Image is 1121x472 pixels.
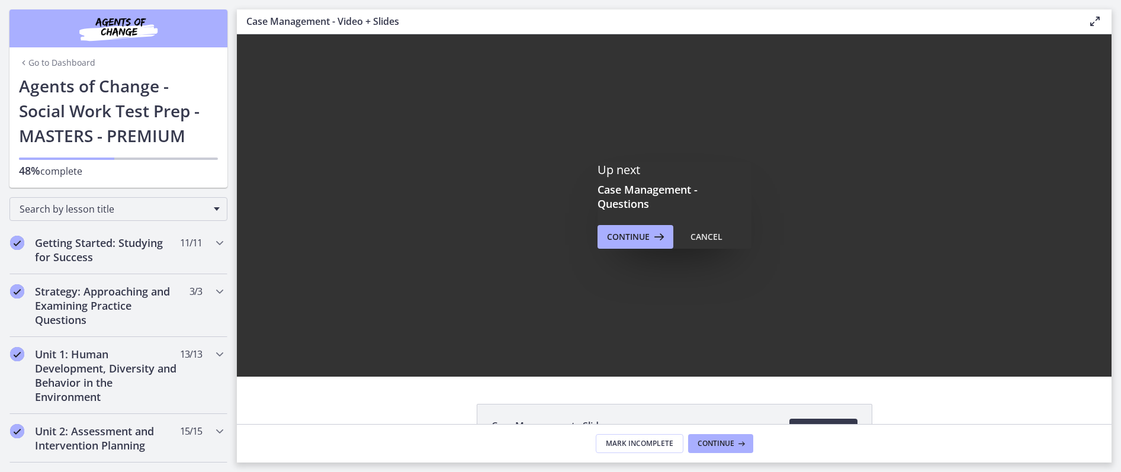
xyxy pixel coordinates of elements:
h3: Case Management - Questions [598,182,751,211]
h2: Unit 1: Human Development, Diversity and Behavior in the Environment [35,347,179,404]
button: Continue [598,225,673,249]
span: Case Management - Slides [492,419,609,433]
h2: Strategy: Approaching and Examining Practice Questions [35,284,179,327]
span: Continue [698,439,734,448]
span: Search by lesson title [20,203,208,216]
h2: Getting Started: Studying for Success [35,236,179,264]
i: Completed [10,424,24,438]
div: Cancel [690,230,722,244]
span: 13 / 13 [180,347,202,361]
i: Completed [10,347,24,361]
span: Continue [607,230,650,244]
img: Agents of Change [47,14,189,43]
button: Cancel [681,225,732,249]
h2: Unit 2: Assessment and Intervention Planning [35,424,179,452]
span: Mark Incomplete [606,439,673,448]
span: 11 / 11 [180,236,202,250]
a: Download [789,419,857,442]
span: 15 / 15 [180,424,202,438]
p: complete [19,163,218,178]
span: Download [799,423,848,438]
button: Continue [688,434,753,453]
a: Go to Dashboard [19,57,95,69]
div: Search by lesson title [9,197,227,221]
i: Completed [10,236,24,250]
span: 3 / 3 [189,284,202,298]
button: Mark Incomplete [596,434,683,453]
p: Up next [598,162,751,178]
i: Completed [10,284,24,298]
span: 48% [19,163,40,178]
h3: Case Management - Video + Slides [246,14,1069,28]
h1: Agents of Change - Social Work Test Prep - MASTERS - PREMIUM [19,73,218,148]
